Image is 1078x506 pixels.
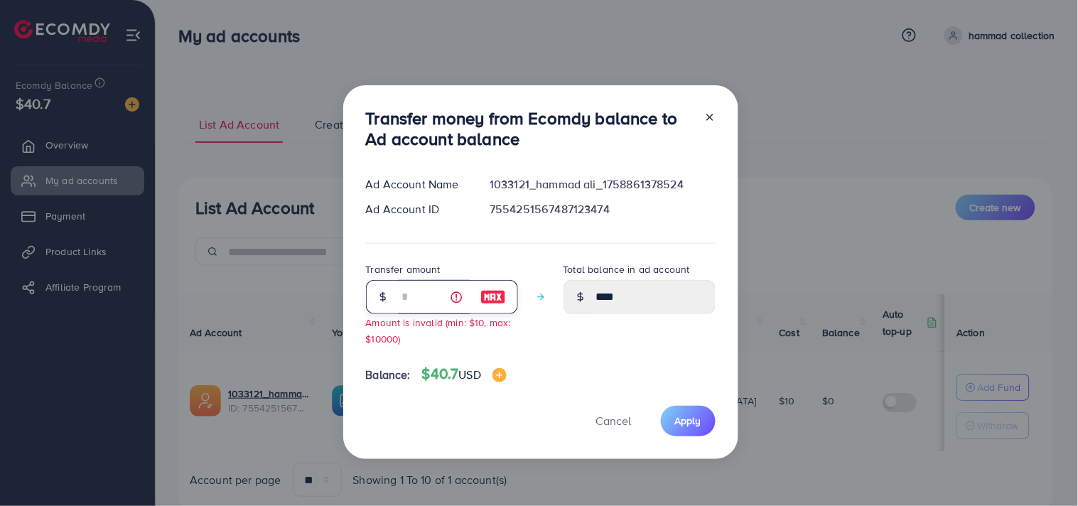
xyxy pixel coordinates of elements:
[355,201,479,217] div: Ad Account ID
[492,368,507,382] img: image
[480,289,506,306] img: image
[366,262,441,276] label: Transfer amount
[596,413,632,429] span: Cancel
[1018,442,1067,495] iframe: Chat
[578,406,650,436] button: Cancel
[355,176,479,193] div: Ad Account Name
[366,367,411,383] span: Balance:
[366,108,693,149] h3: Transfer money from Ecomdy balance to Ad account balance
[478,176,726,193] div: 1033121_hammad ali_1758861378524
[422,365,507,383] h4: $40.7
[459,367,481,382] span: USD
[366,316,511,345] small: Amount is invalid (min: $10, max: $10000)
[675,414,701,428] span: Apply
[661,406,716,436] button: Apply
[478,201,726,217] div: 7554251567487123474
[564,262,690,276] label: Total balance in ad account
